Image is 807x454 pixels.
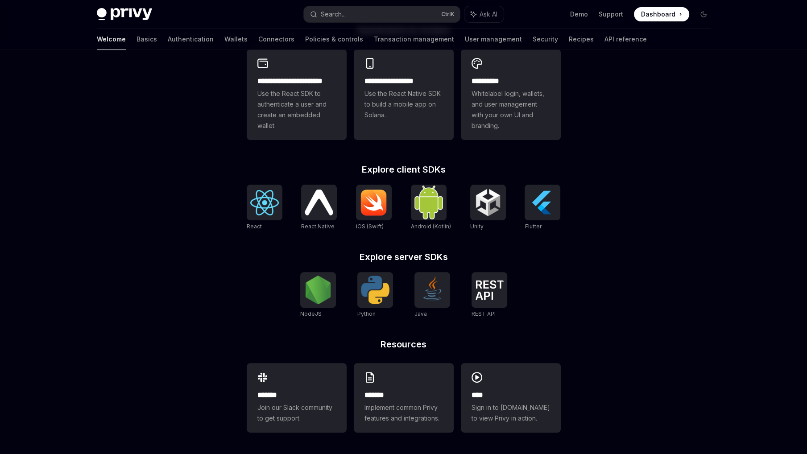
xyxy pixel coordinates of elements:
a: Dashboard [634,7,689,21]
a: NodeJSNodeJS [300,272,336,318]
span: Flutter [525,223,541,230]
span: NodeJS [300,310,322,317]
span: Join our Slack community to get support. [257,402,336,424]
img: REST API [475,280,504,300]
img: Android (Kotlin) [414,186,443,219]
img: React Native [305,190,333,215]
span: React [247,223,262,230]
div: Search... [321,9,346,20]
a: Transaction management [374,29,454,50]
img: dark logo [97,8,152,21]
span: Dashboard [641,10,675,19]
a: Wallets [224,29,248,50]
h2: Explore server SDKs [247,252,561,261]
span: Unity [470,223,484,230]
a: Welcome [97,29,126,50]
h2: Explore client SDKs [247,165,561,174]
img: Python [361,276,389,304]
span: Python [357,310,376,317]
span: iOS (Swift) [356,223,384,230]
span: Use the React Native SDK to build a mobile app on Solana. [364,88,443,120]
span: Android (Kotlin) [411,223,451,230]
a: iOS (Swift)iOS (Swift) [356,185,392,231]
a: FlutterFlutter [525,185,560,231]
img: Flutter [528,188,557,217]
h2: Resources [247,340,561,349]
span: React Native [301,223,335,230]
img: iOS (Swift) [360,189,388,216]
span: Ask AI [480,10,497,19]
button: Toggle dark mode [696,7,711,21]
span: Java [414,310,427,317]
a: User management [465,29,522,50]
a: Demo [570,10,588,19]
a: Policies & controls [305,29,363,50]
span: Use the React SDK to authenticate a user and create an embedded wallet. [257,88,336,131]
a: Android (Kotlin)Android (Kotlin) [411,185,451,231]
a: ****Sign in to [DOMAIN_NAME] to view Privy in action. [461,363,561,433]
a: **** **** **** ***Use the React Native SDK to build a mobile app on Solana. [354,49,454,140]
img: Unity [474,188,502,217]
img: NodeJS [304,276,332,304]
a: REST APIREST API [472,272,507,318]
a: Security [533,29,558,50]
a: **** **Implement common Privy features and integrations. [354,363,454,433]
a: Support [599,10,623,19]
a: UnityUnity [470,185,506,231]
span: REST API [472,310,496,317]
a: ReactReact [247,185,282,231]
a: **** **Join our Slack community to get support. [247,363,347,433]
img: Java [418,276,447,304]
span: Ctrl K [441,11,455,18]
span: Implement common Privy features and integrations. [364,402,443,424]
a: PythonPython [357,272,393,318]
a: React NativeReact Native [301,185,337,231]
button: Ask AI [464,6,504,22]
a: Basics [137,29,157,50]
a: API reference [604,29,647,50]
span: Sign in to [DOMAIN_NAME] to view Privy in action. [472,402,550,424]
a: Authentication [168,29,214,50]
button: Search...CtrlK [304,6,460,22]
a: JavaJava [414,272,450,318]
a: Recipes [569,29,594,50]
a: **** *****Whitelabel login, wallets, and user management with your own UI and branding. [461,49,561,140]
a: Connectors [258,29,294,50]
img: React [250,190,279,215]
span: Whitelabel login, wallets, and user management with your own UI and branding. [472,88,550,131]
